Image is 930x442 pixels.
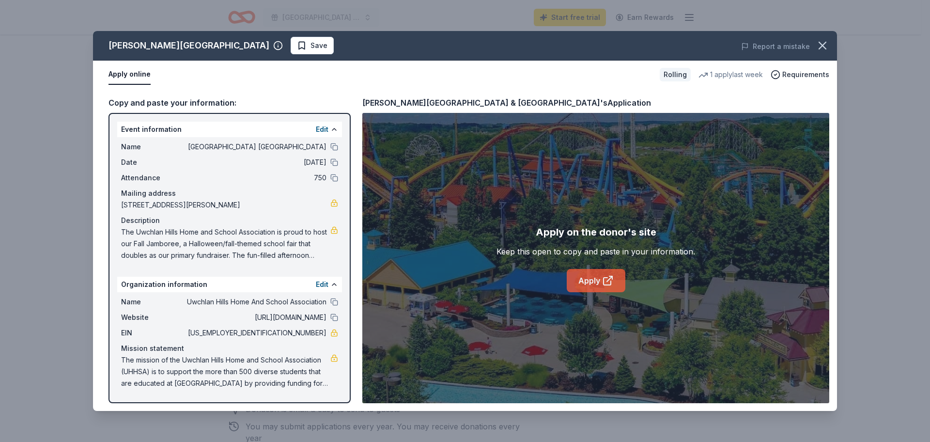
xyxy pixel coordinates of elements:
[121,354,330,389] span: The mission of the Uwchlan Hills Home and School Association (UHHSA) is to support the more than ...
[186,327,326,339] span: [US_EMPLOYER_IDENTIFICATION_NUMBER]
[108,96,351,109] div: Copy and paste your information:
[108,64,151,85] button: Apply online
[186,157,326,168] span: [DATE]
[121,199,330,211] span: [STREET_ADDRESS][PERSON_NAME]
[496,246,695,257] div: Keep this open to copy and paste in your information.
[536,224,656,240] div: Apply on the donor's site
[741,41,810,52] button: Report a mistake
[121,296,186,308] span: Name
[121,226,330,261] span: The Uwchlan Hills Home and School Association is proud to host our Fall Jamboree, a Halloween/fal...
[186,172,326,184] span: 750
[291,37,334,54] button: Save
[186,141,326,153] span: [GEOGRAPHIC_DATA] [GEOGRAPHIC_DATA]
[121,172,186,184] span: Attendance
[117,122,342,137] div: Event information
[108,38,269,53] div: [PERSON_NAME][GEOGRAPHIC_DATA]
[186,296,326,308] span: Uwchlan Hills Home And School Association
[316,279,328,290] button: Edit
[121,157,186,168] span: Date
[121,343,338,354] div: Mission statement
[121,327,186,339] span: EIN
[567,269,625,292] a: Apply
[121,312,186,323] span: Website
[121,215,338,226] div: Description
[782,69,829,80] span: Requirements
[660,68,691,81] div: Rolling
[316,124,328,135] button: Edit
[186,312,326,323] span: [URL][DOMAIN_NAME]
[362,96,651,109] div: [PERSON_NAME][GEOGRAPHIC_DATA] & [GEOGRAPHIC_DATA]'s Application
[771,69,829,80] button: Requirements
[310,40,327,51] span: Save
[698,69,763,80] div: 1 apply last week
[121,188,338,199] div: Mailing address
[121,141,186,153] span: Name
[117,277,342,292] div: Organization information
